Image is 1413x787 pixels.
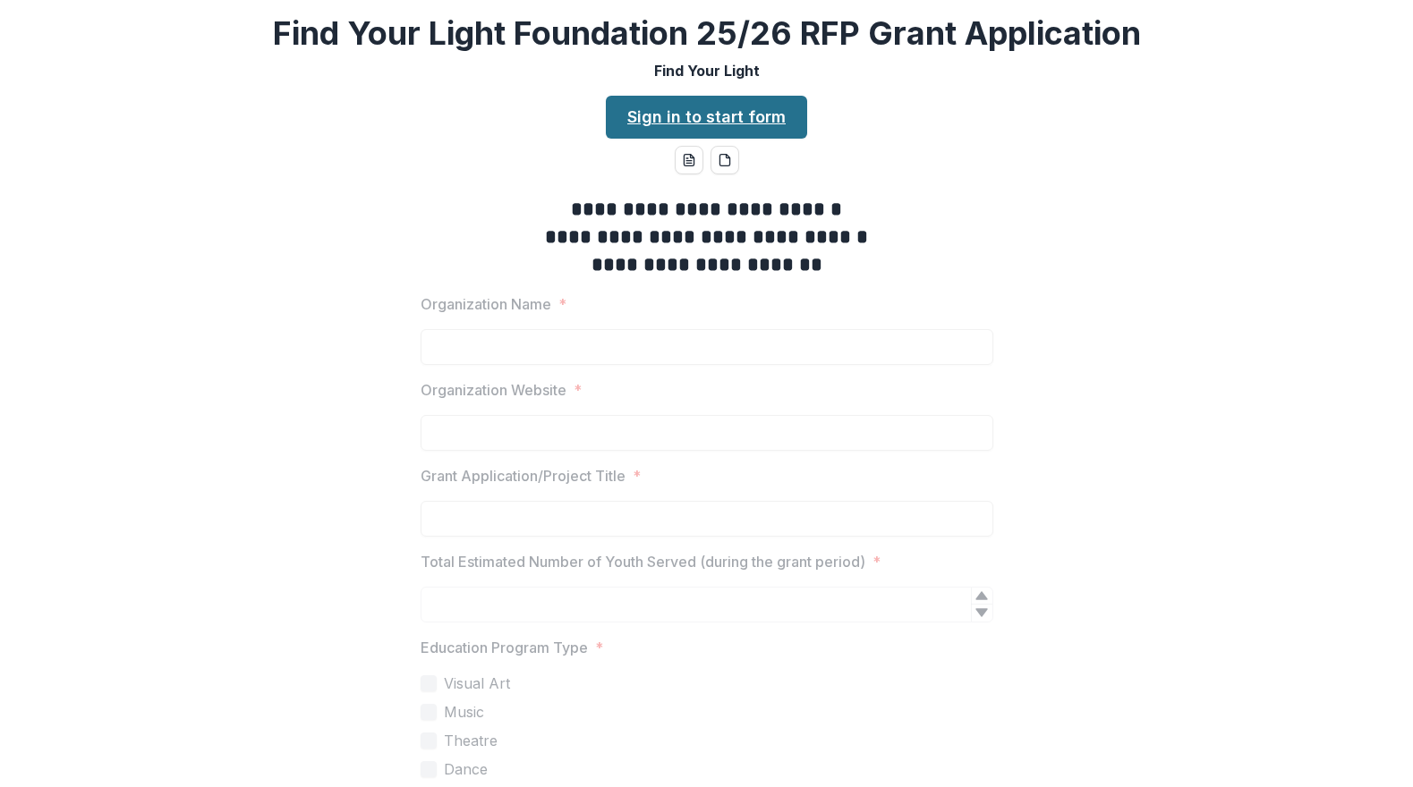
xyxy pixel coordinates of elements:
p: Education Program Type [421,637,588,658]
p: Grant Application/Project Title [421,465,626,487]
span: Dance [444,758,488,780]
p: Find Your Light [654,60,760,81]
p: Organization Name [421,293,551,315]
button: word-download [675,146,703,174]
h2: Find Your Light Foundation 25/26 RFP Grant Application [273,14,1141,53]
span: Visual Art [444,673,510,694]
a: Sign in to start form [606,96,807,139]
button: pdf-download [711,146,739,174]
span: Theatre [444,730,498,751]
p: Total Estimated Number of Youth Served (during the grant period) [421,551,865,572]
p: Organization Website [421,379,566,401]
span: Music [444,701,484,723]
